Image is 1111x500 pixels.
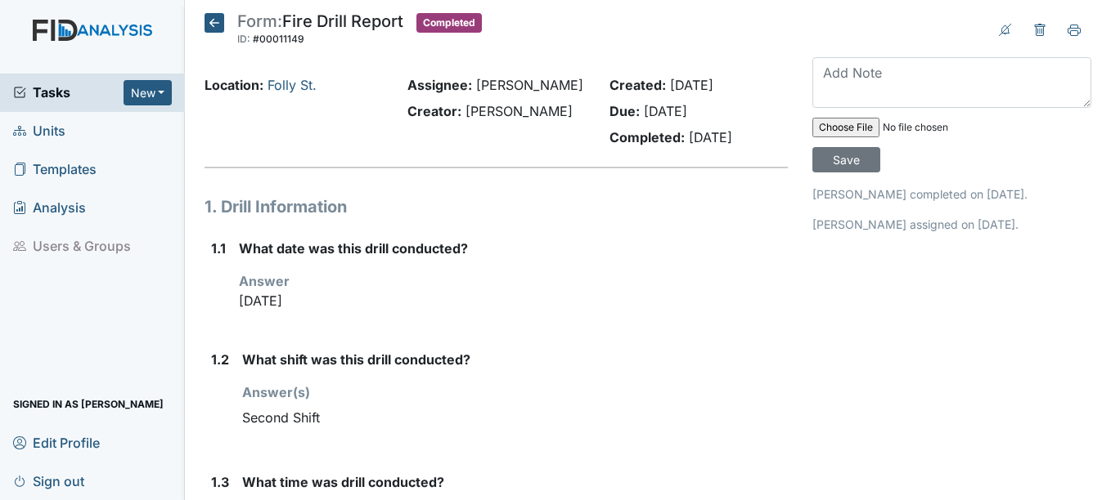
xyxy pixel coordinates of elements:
span: Sign out [13,468,84,493]
strong: Created: [609,77,666,93]
span: [DATE] [689,129,732,145]
span: Signed in as [PERSON_NAME] [13,391,164,417]
strong: Location: [205,77,263,93]
span: [PERSON_NAME] [476,77,583,93]
strong: Creator: [407,103,461,119]
span: Completed [416,13,482,33]
span: Units [13,118,65,144]
div: Fire Drill Report [237,13,403,49]
strong: Due: [609,103,640,119]
label: 1.1 [211,239,226,258]
span: [PERSON_NAME] [466,103,573,119]
h1: 1. Drill Information [205,194,787,219]
span: [DATE] [670,77,713,93]
div: Second Shift [242,402,787,433]
p: [PERSON_NAME] assigned on [DATE]. [812,216,1091,233]
label: What shift was this drill conducted? [242,350,470,369]
button: New [124,80,173,105]
span: #00011149 [253,33,304,45]
strong: Answer [239,273,290,289]
span: Analysis [13,195,86,221]
strong: Assignee: [407,77,472,93]
p: [PERSON_NAME] completed on [DATE]. [812,185,1091,203]
a: Folly St. [268,77,317,93]
p: [DATE] [239,291,787,310]
strong: Answer(s) [242,384,310,400]
label: 1.2 [211,350,229,369]
span: Edit Profile [13,430,100,455]
strong: Completed: [609,129,685,145]
a: Tasks [13,83,124,102]
label: What time was drill conducted? [242,472,444,492]
span: [DATE] [644,103,687,119]
input: Save [812,147,880,172]
span: ID: [237,33,250,45]
label: 1.3 [211,472,229,492]
span: Form: [237,11,282,31]
span: Templates [13,157,97,182]
label: What date was this drill conducted? [239,239,468,258]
